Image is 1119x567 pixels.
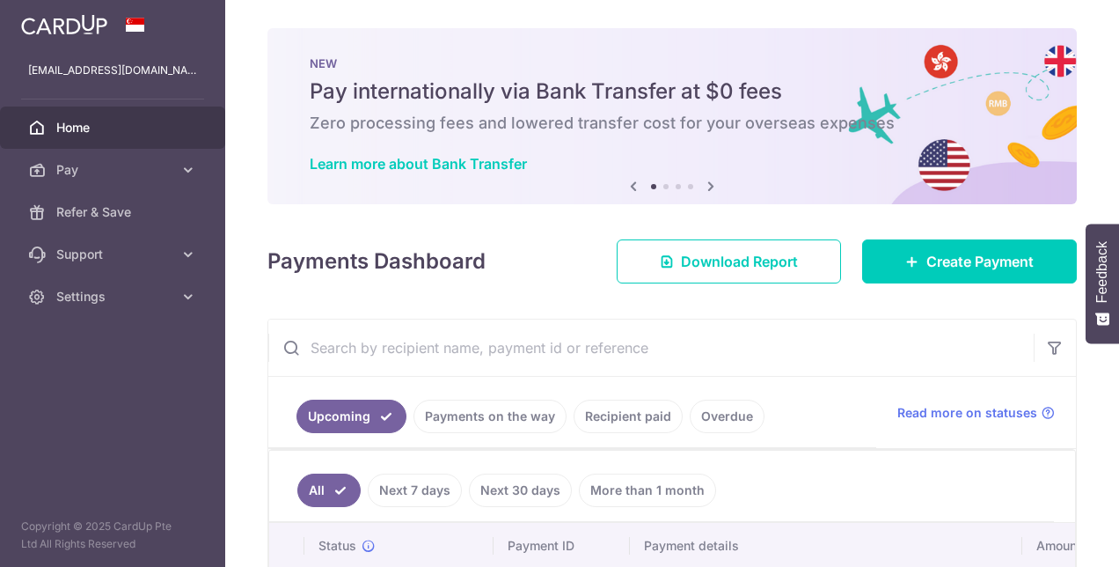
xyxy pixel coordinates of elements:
span: Status [318,537,356,555]
a: Recipient paid [574,400,683,433]
p: [EMAIL_ADDRESS][DOMAIN_NAME] [28,62,197,79]
h5: Pay internationally via Bank Transfer at $0 fees [310,77,1035,106]
img: CardUp [21,14,107,35]
span: Support [56,246,172,263]
input: Search by recipient name, payment id or reference [268,320,1034,376]
button: Feedback - Show survey [1086,224,1119,343]
a: Download Report [617,239,841,283]
a: Next 30 days [469,474,572,507]
span: Pay [56,161,172,179]
a: Next 7 days [368,474,462,507]
a: Overdue [690,400,764,433]
h6: Zero processing fees and lowered transfer cost for your overseas expenses [310,113,1035,134]
span: Refer & Save [56,203,172,221]
span: Create Payment [926,251,1034,272]
a: Create Payment [862,239,1077,283]
span: Home [56,119,172,136]
span: Read more on statuses [897,404,1037,422]
span: Amount [1036,537,1081,555]
img: Bank transfer banner [267,28,1077,204]
a: Learn more about Bank Transfer [310,155,527,173]
p: NEW [310,56,1035,70]
a: Read more on statuses [897,404,1055,422]
a: More than 1 month [579,474,716,507]
h4: Payments Dashboard [267,246,486,277]
a: All [297,474,361,507]
span: Settings [56,288,172,306]
span: Feedback [1094,241,1110,303]
a: Payments on the way [413,400,567,433]
a: Upcoming [296,400,406,433]
span: Download Report [681,251,798,272]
